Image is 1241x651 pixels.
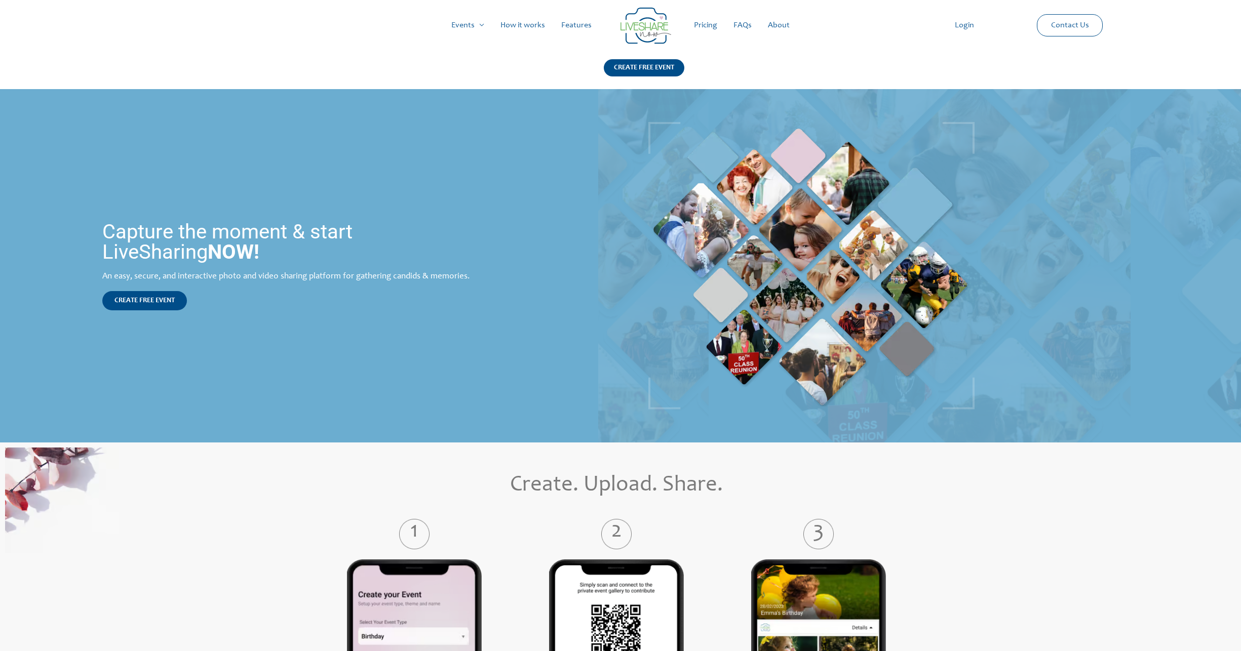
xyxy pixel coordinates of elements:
[330,526,498,542] label: 1
[208,240,259,264] strong: NOW!
[620,8,671,44] img: Group 14 | Live Photo Slideshow for Events | Create Free Events Album for Any Occasion
[648,122,975,410] img: LiveShare Moment | Live Photo Slideshow for Events | Create Free Events Album for Any Occasion
[492,9,553,42] a: How it works
[18,9,1223,42] nav: Site Navigation
[443,9,492,42] a: Events
[604,59,684,76] div: CREATE FREE EVENT
[102,272,492,281] div: An easy, secure, and interactive photo and video sharing platform for gathering candids & memories.
[686,9,725,42] a: Pricing
[947,9,982,42] a: Login
[102,291,187,310] a: CREATE FREE EVENT
[604,59,684,89] a: CREATE FREE EVENT
[114,297,175,304] span: CREATE FREE EVENT
[5,447,119,553] img: home_create_updload_share_bg | Live Photo Slideshow for Events | Create Free Events Album for Any...
[725,9,760,42] a: FAQs
[760,9,798,42] a: About
[1043,15,1097,36] a: Contact Us
[553,9,600,42] a: Features
[510,474,723,497] span: Create. Upload. Share.
[734,526,903,542] label: 3
[532,526,701,542] label: 2
[102,222,492,262] h1: Capture the moment & start LiveSharing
